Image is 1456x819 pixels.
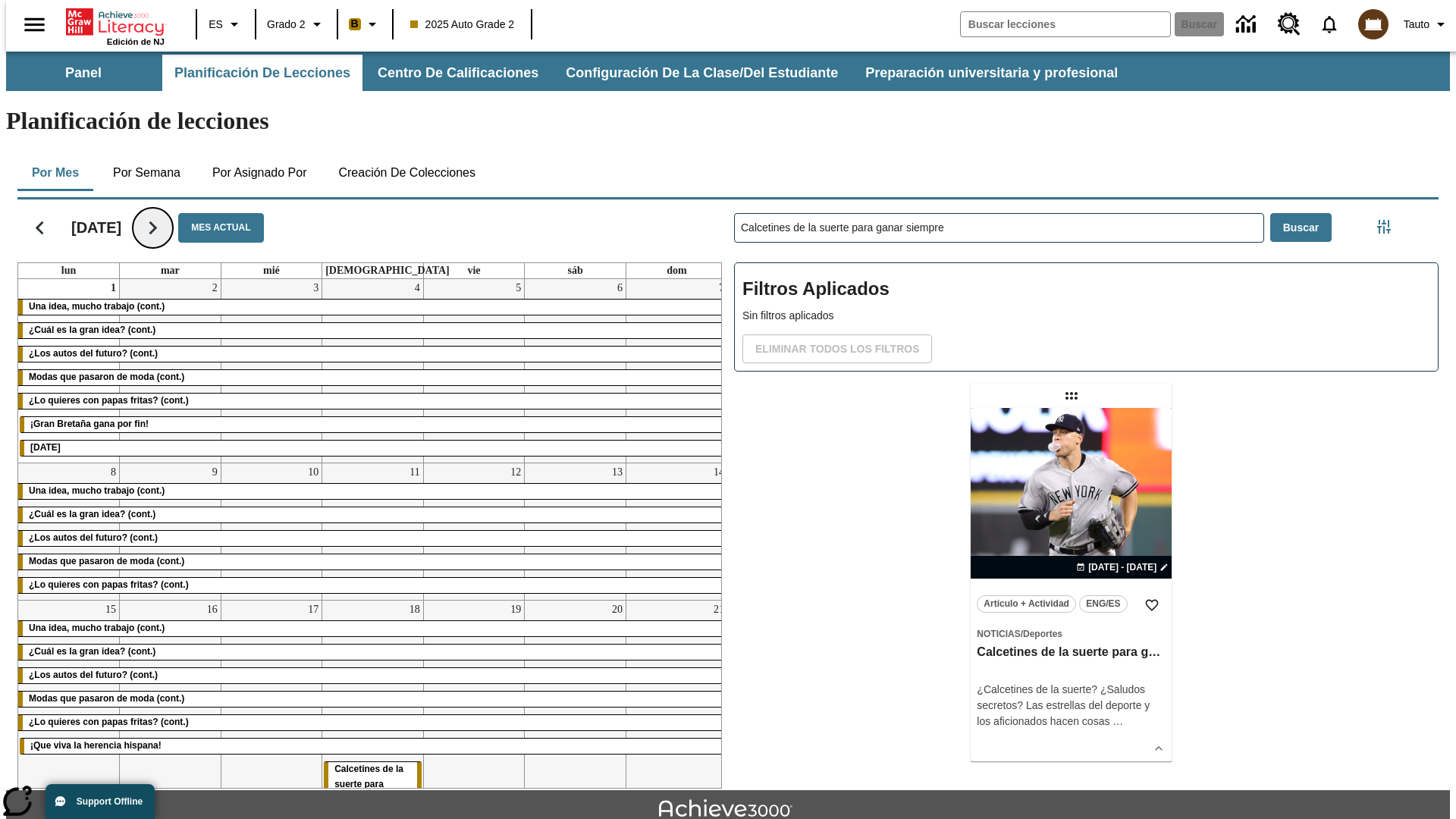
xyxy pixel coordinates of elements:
button: Grado: Grado 2, Elige un grado [261,11,332,38]
div: Subbarra de navegación [6,55,1131,91]
button: Lenguaje: ES, Selecciona un idioma [202,11,250,38]
button: Escoja un nuevo avatar [1349,5,1398,44]
button: Preparación universitaria y profesional [853,55,1130,91]
span: Modas que pasaron de moda (cont.) [29,693,184,704]
span: Una idea, mucho trabajo (cont.) [29,623,165,633]
div: Filtros Aplicados [734,262,1439,372]
button: Añadir a mis Favoritas [1138,591,1166,619]
img: avatar image [1358,9,1389,39]
a: 7 de septiembre de 2025 [716,279,727,297]
div: ¿Cuál es la gran idea? (cont.) [18,645,727,660]
button: Menú lateral de filtros [1369,212,1399,242]
a: Centro de recursos, Se abrirá en una pestaña nueva. [1269,4,1310,45]
button: Centro de calificaciones [366,55,551,91]
a: 1 de septiembre de 2025 [108,279,119,297]
a: 13 de septiembre de 2025 [609,463,626,482]
td: 18 de septiembre de 2025 [322,600,424,814]
div: ¿Lo quieres con papas fritas? (cont.) [18,394,727,409]
span: Modas que pasaron de moda (cont.) [29,372,184,382]
button: Ver más [1147,737,1170,760]
button: Por mes [17,155,93,191]
span: ¿Cuál es la gran idea? (cont.) [29,325,155,335]
td: 10 de septiembre de 2025 [221,463,322,600]
td: 16 de septiembre de 2025 [120,600,221,814]
span: ¿Lo quieres con papas fritas? (cont.) [29,395,189,406]
div: ¡Que viva la herencia hispana! [20,739,726,754]
a: 6 de septiembre de 2025 [614,279,626,297]
td: 12 de septiembre de 2025 [423,463,525,600]
span: ¿Los autos del futuro? (cont.) [29,348,158,359]
button: Abrir el menú lateral [12,2,57,47]
td: 15 de septiembre de 2025 [18,600,120,814]
h2: Filtros Aplicados [742,271,1430,308]
div: Calcetines de la suerte para ganar siempre [324,762,422,808]
a: 17 de septiembre de 2025 [305,601,322,619]
span: ¿Los autos del futuro? (cont.) [29,532,158,543]
input: Buscar lecciones [735,214,1263,242]
div: ¿Cuál es la gran idea? (cont.) [18,323,727,338]
span: Modas que pasaron de moda (cont.) [29,556,184,566]
td: 21 de septiembre de 2025 [626,600,727,814]
td: 1 de septiembre de 2025 [18,279,120,463]
a: 18 de septiembre de 2025 [406,601,423,619]
div: ¿Calcetines de la suerte? ¿Saludos secretos? Las estrellas del deporte y los aficionados hacen cosas [977,682,1166,730]
td: 8 de septiembre de 2025 [18,463,120,600]
div: ¡Gran Bretaña gana por fin! [20,417,726,432]
h3: Calcetines de la suerte para ganar siempre [977,645,1166,661]
a: 16 de septiembre de 2025 [204,601,221,619]
button: Por asignado por [200,155,319,191]
button: 01 sept - 01 sept Elegir fechas [1073,560,1172,574]
a: 21 de septiembre de 2025 [711,601,727,619]
span: ¿Los autos del futuro? (cont.) [29,670,158,680]
a: 3 de septiembre de 2025 [310,279,322,297]
a: 10 de septiembre de 2025 [305,463,322,482]
div: ¿Los autos del futuro? (cont.) [18,347,727,362]
span: Calcetines de la suerte para ganar siempre [334,764,403,805]
div: ¿Lo quieres con papas fritas? (cont.) [18,715,727,730]
a: 20 de septiembre de 2025 [609,601,626,619]
a: Portada [66,7,165,37]
td: 9 de septiembre de 2025 [120,463,221,600]
td: 6 de septiembre de 2025 [525,279,626,463]
a: 15 de septiembre de 2025 [102,601,119,619]
span: Edición de NJ [107,37,165,46]
button: Buscar [1270,213,1332,243]
span: 2025 Auto Grade 2 [410,17,515,33]
span: ¿Lo quieres con papas fritas? (cont.) [29,579,189,590]
td: 19 de septiembre de 2025 [423,600,525,814]
span: ENG/ES [1086,596,1120,612]
a: Notificaciones [1310,5,1349,44]
button: Artículo + Actividad [977,595,1076,613]
span: Tema: Noticias/Deportes [977,626,1166,642]
div: Lección arrastrable: Calcetines de la suerte para ganar siempre [1059,384,1084,408]
td: 5 de septiembre de 2025 [423,279,525,463]
div: Buscar [722,193,1439,789]
div: ¿Los autos del futuro? (cont.) [18,668,727,683]
a: 11 de septiembre de 2025 [406,463,422,482]
span: ¡Gran Bretaña gana por fin! [30,419,149,429]
a: Centro de información [1227,4,1269,45]
span: / [1021,629,1023,639]
button: Seguir [133,209,172,247]
div: Modas que pasaron de moda (cont.) [18,554,727,570]
span: ¡Que viva la herencia hispana! [30,740,162,751]
p: Sin filtros aplicados [742,308,1430,324]
div: lesson details [971,408,1172,761]
div: ¿Los autos del futuro? (cont.) [18,531,727,546]
a: 2 de septiembre de 2025 [209,279,221,297]
div: Día del Trabajo [20,441,726,456]
button: Configuración de la clase/del estudiante [554,55,850,91]
td: 14 de septiembre de 2025 [626,463,727,600]
a: 4 de septiembre de 2025 [412,279,423,297]
button: Regresar [20,209,59,247]
a: miércoles [260,263,283,278]
a: sábado [564,263,585,278]
span: Una idea, mucho trabajo (cont.) [29,301,165,312]
div: Portada [66,5,165,46]
span: Support Offline [77,796,143,807]
span: ¿Cuál es la gran idea? (cont.) [29,646,155,657]
td: 4 de septiembre de 2025 [322,279,424,463]
button: Boost El color de la clase es anaranjado claro. Cambiar el color de la clase. [343,11,388,38]
button: Creación de colecciones [326,155,488,191]
button: Panel [8,55,159,91]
